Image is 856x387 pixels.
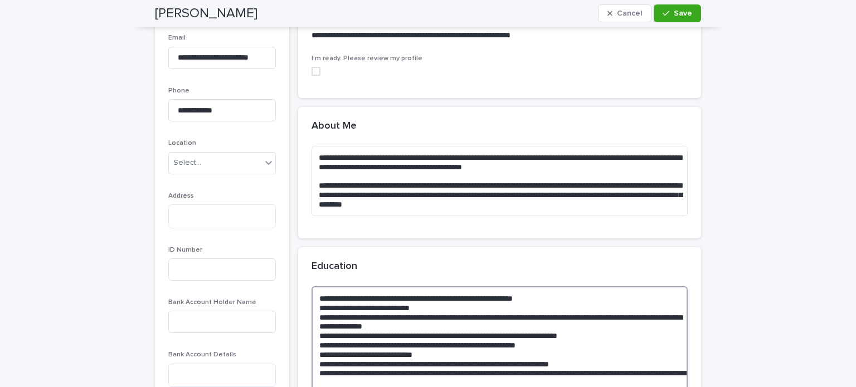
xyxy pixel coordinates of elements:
span: Phone [168,87,189,94]
h2: [PERSON_NAME] [155,6,257,22]
span: Email [168,35,186,41]
span: Save [674,9,692,17]
button: Save [654,4,701,22]
span: Cancel [617,9,642,17]
h2: Education [312,261,357,273]
span: Bank Account Holder Name [168,299,256,306]
span: I'm ready. Please review my profile [312,55,422,62]
span: Location [168,140,196,146]
span: ID Number [168,247,202,253]
button: Cancel [598,4,651,22]
div: Select... [173,157,201,169]
h2: About Me [312,120,357,133]
span: Bank Account Details [168,351,236,358]
span: Address [168,193,194,199]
